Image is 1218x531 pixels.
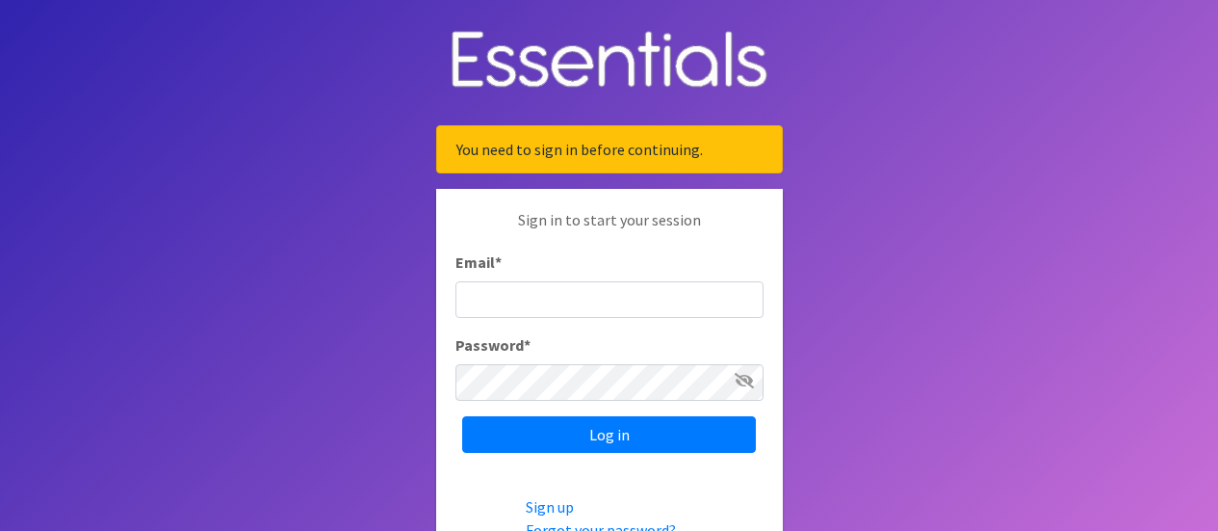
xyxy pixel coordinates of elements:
[436,125,783,173] div: You need to sign in before continuing.
[455,251,502,274] label: Email
[455,333,531,357] label: Password
[462,416,756,453] input: Log in
[436,12,783,111] img: Human Essentials
[455,208,764,251] p: Sign in to start your session
[524,335,531,355] abbr: required
[495,252,502,272] abbr: required
[526,497,574,517] a: Sign up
